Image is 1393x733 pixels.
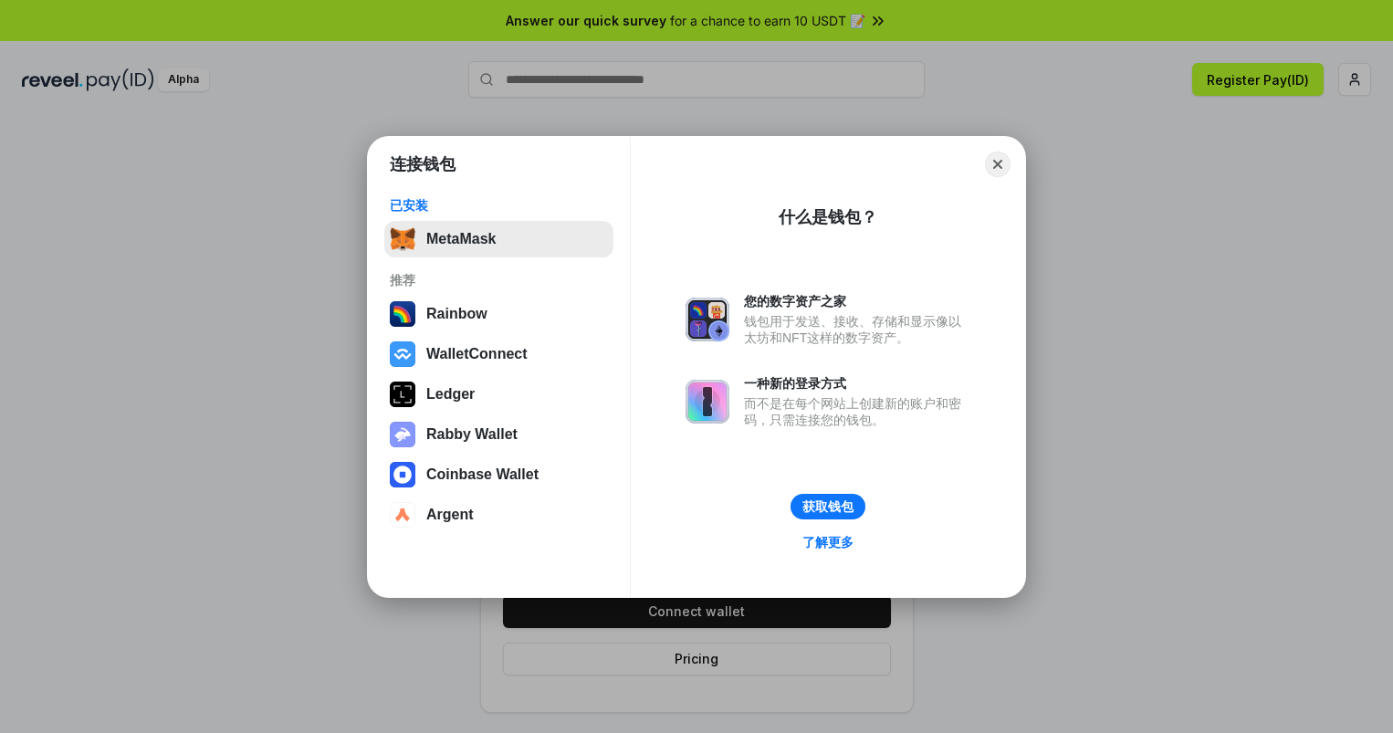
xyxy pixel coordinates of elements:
img: svg+xml,%3Csvg%20xmlns%3D%22http%3A%2F%2Fwww.w3.org%2F2000%2Fsvg%22%20fill%3D%22none%22%20viewBox... [686,298,729,341]
div: Ledger [426,386,475,403]
div: 了解更多 [802,534,854,550]
div: 钱包用于发送、接收、存储和显示像以太坊和NFT这样的数字资产。 [744,313,970,346]
img: svg+xml,%3Csvg%20xmlns%3D%22http%3A%2F%2Fwww.w3.org%2F2000%2Fsvg%22%20fill%3D%22none%22%20viewBox... [686,380,729,424]
div: 已安装 [390,197,608,214]
button: Rabby Wallet [384,416,613,453]
div: 获取钱包 [802,498,854,515]
div: 推荐 [390,272,608,288]
button: Coinbase Wallet [384,456,613,493]
img: svg+xml,%3Csvg%20width%3D%2228%22%20height%3D%2228%22%20viewBox%3D%220%200%2028%2028%22%20fill%3D... [390,502,415,528]
img: svg+xml,%3Csvg%20width%3D%2228%22%20height%3D%2228%22%20viewBox%3D%220%200%2028%2028%22%20fill%3D... [390,462,415,487]
button: Rainbow [384,296,613,332]
img: svg+xml,%3Csvg%20xmlns%3D%22http%3A%2F%2Fwww.w3.org%2F2000%2Fsvg%22%20width%3D%2228%22%20height%3... [390,382,415,407]
img: svg+xml,%3Csvg%20width%3D%22120%22%20height%3D%22120%22%20viewBox%3D%220%200%20120%20120%22%20fil... [390,301,415,327]
button: 获取钱包 [791,494,865,519]
div: Coinbase Wallet [426,466,539,483]
div: MetaMask [426,231,496,247]
div: Rainbow [426,306,487,322]
div: Argent [426,507,474,523]
button: MetaMask [384,221,613,257]
button: Ledger [384,376,613,413]
div: 而不是在每个网站上创建新的账户和密码，只需连接您的钱包。 [744,395,970,428]
button: WalletConnect [384,336,613,372]
div: WalletConnect [426,346,528,362]
button: Close [985,152,1011,177]
img: svg+xml,%3Csvg%20xmlns%3D%22http%3A%2F%2Fwww.w3.org%2F2000%2Fsvg%22%20fill%3D%22none%22%20viewBox... [390,422,415,447]
img: svg+xml,%3Csvg%20fill%3D%22none%22%20height%3D%2233%22%20viewBox%3D%220%200%2035%2033%22%20width%... [390,226,415,252]
div: 一种新的登录方式 [744,375,970,392]
h1: 连接钱包 [390,153,456,175]
img: svg+xml,%3Csvg%20width%3D%2228%22%20height%3D%2228%22%20viewBox%3D%220%200%2028%2028%22%20fill%3D... [390,341,415,367]
a: 了解更多 [791,530,864,554]
div: Rabby Wallet [426,426,518,443]
div: 什么是钱包？ [779,206,877,228]
button: Argent [384,497,613,533]
div: 您的数字资产之家 [744,293,970,309]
